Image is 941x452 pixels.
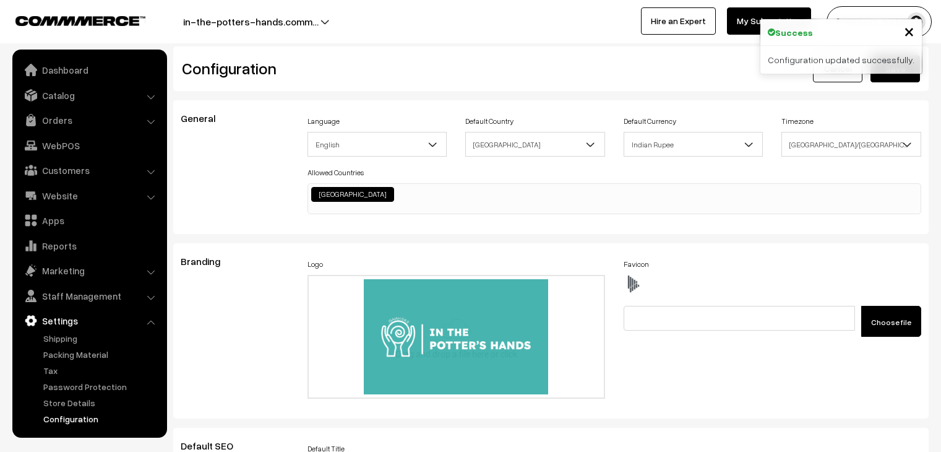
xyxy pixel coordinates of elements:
[641,7,716,35] a: Hire an Expert
[40,380,163,393] a: Password Protection
[727,7,811,35] a: My Subscription
[624,116,676,127] label: Default Currency
[15,159,163,181] a: Customers
[307,116,340,127] label: Language
[781,116,814,127] label: Timezone
[15,209,163,232] a: Apps
[15,12,124,27] a: COMMMERCE
[904,19,914,42] span: ×
[15,16,145,25] img: COMMMERCE
[140,6,362,37] button: in-the-potters-hands.comm…
[307,259,323,270] label: Logo
[15,185,163,207] a: Website
[40,332,163,345] a: Shipping
[181,112,230,124] span: General
[15,310,163,332] a: Settings
[775,26,813,39] strong: Success
[15,285,163,307] a: Staff Management
[15,134,163,157] a: WebPOS
[40,412,163,425] a: Configuration
[760,46,922,74] div: Configuration updated successfully.
[465,116,513,127] label: Default Country
[624,275,642,293] img: favicon.ico
[827,6,932,37] button: [PERSON_NAME]…
[465,132,605,157] span: India
[15,59,163,81] a: Dashboard
[871,318,911,327] span: Choose file
[624,132,763,157] span: Indian Rupee
[624,259,649,270] label: Favicon
[40,348,163,361] a: Packing Material
[15,235,163,257] a: Reports
[40,396,163,409] a: Store Details
[15,259,163,282] a: Marketing
[40,364,163,377] a: Tax
[307,132,447,157] span: English
[624,134,763,155] span: Indian Rupee
[308,134,447,155] span: English
[904,22,914,40] button: Close
[307,167,364,178] label: Allowed Countries
[781,132,921,157] span: Asia/Kolkata
[15,109,163,131] a: Orders
[182,59,542,78] h2: Configuration
[181,255,235,267] span: Branding
[311,187,394,202] li: India
[907,12,926,31] img: user
[466,134,604,155] span: India
[15,84,163,106] a: Catalog
[181,440,248,452] span: Default SEO
[782,134,921,155] span: Asia/Kolkata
